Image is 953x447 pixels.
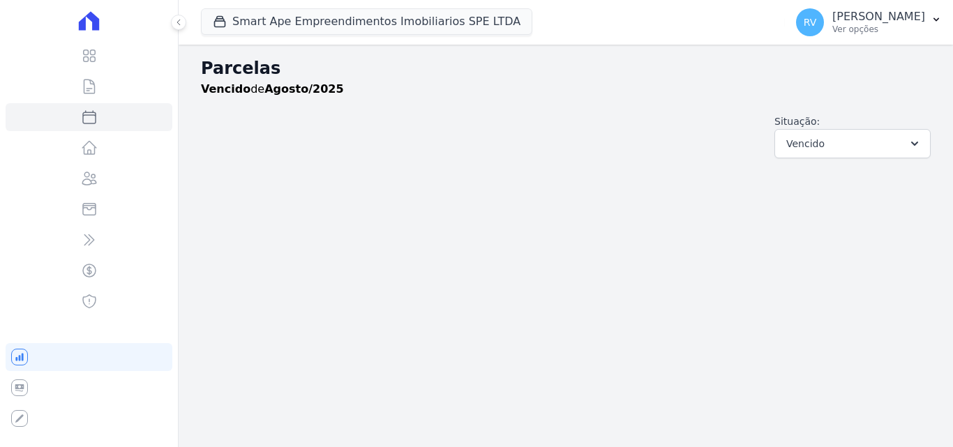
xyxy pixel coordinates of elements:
[774,129,931,158] button: Vencido
[201,82,250,96] strong: Vencido
[201,56,931,81] h2: Parcelas
[832,10,925,24] p: [PERSON_NAME]
[201,81,344,98] p: de
[785,3,953,42] button: RV [PERSON_NAME] Ver opções
[774,116,820,127] label: Situação:
[201,8,532,35] button: Smart Ape Empreendimentos Imobiliarios SPE LTDA
[264,82,343,96] strong: Agosto/2025
[832,24,925,35] p: Ver opções
[804,17,817,27] span: RV
[786,135,825,152] span: Vencido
